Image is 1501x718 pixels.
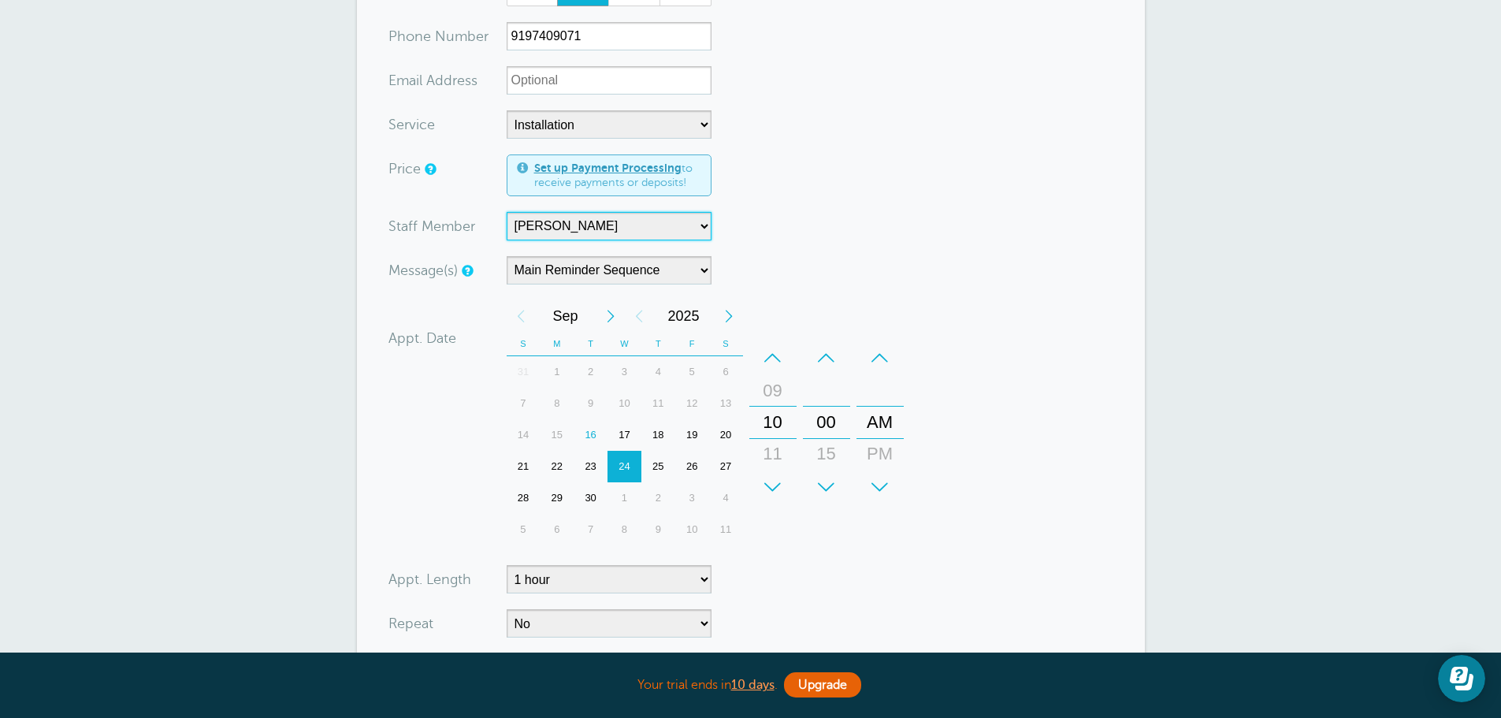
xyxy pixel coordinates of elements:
div: Sunday, September 14 [507,419,541,451]
div: Wednesday, September 24 [607,451,641,482]
div: Previous Month [507,300,535,332]
div: 12 [675,388,709,419]
div: Sunday, October 5 [507,514,541,545]
div: 09 [754,375,792,407]
div: 10 [607,388,641,419]
div: Wednesday, October 8 [607,514,641,545]
div: Sunday, September 7 [507,388,541,419]
div: Thursday, September 11 [641,388,675,419]
div: 31 [507,356,541,388]
div: Thursday, September 18 [641,419,675,451]
div: 26 [675,451,709,482]
div: 25 [641,451,675,482]
div: 30 [808,470,845,501]
div: Saturday, September 6 [709,356,743,388]
div: 11 [709,514,743,545]
label: Appt. Length [388,572,471,586]
label: Appt. Date [388,331,456,345]
div: PM [861,438,899,470]
div: Friday, October 10 [675,514,709,545]
div: 28 [507,482,541,514]
div: Monday, September 29 [540,482,574,514]
div: 00 [808,407,845,438]
div: Today, Tuesday, September 16 [574,419,607,451]
div: 10 [754,407,792,438]
div: Saturday, September 13 [709,388,743,419]
label: Repeat [388,616,433,631]
div: 22 [540,451,574,482]
div: 20 [709,419,743,451]
a: Simple templates and custom messages will use the reminder schedule set under Settings > Reminder... [462,266,471,276]
div: Sunday, September 21 [507,451,541,482]
div: Saturday, October 4 [709,482,743,514]
th: F [675,332,709,356]
div: 8 [540,388,574,419]
span: 2025 [653,300,715,332]
div: Saturday, September 27 [709,451,743,482]
div: Wednesday, October 1 [607,482,641,514]
div: 23 [574,451,607,482]
div: 18 [641,419,675,451]
div: Tuesday, September 23 [574,451,607,482]
span: to receive payments or deposits! [534,162,701,189]
div: Saturday, September 20 [709,419,743,451]
div: 7 [574,514,607,545]
div: 7 [507,388,541,419]
div: 11 [754,438,792,470]
label: Staff Member [388,219,475,233]
div: 19 [675,419,709,451]
div: Thursday, September 4 [641,356,675,388]
div: 30 [574,482,607,514]
div: Friday, September 12 [675,388,709,419]
a: An optional price for the appointment. If you set a price, you can include a payment link in your... [425,164,434,174]
a: Upgrade [784,672,861,698]
th: M [540,332,574,356]
span: Pho [388,29,414,43]
th: T [641,332,675,356]
div: 3 [675,482,709,514]
div: Saturday, October 11 [709,514,743,545]
div: ress [388,66,507,95]
div: 29 [540,482,574,514]
a: 10 days [731,678,775,692]
span: ne Nu [414,29,455,43]
div: 15 [540,419,574,451]
div: Monday, September 1 [540,356,574,388]
label: Service [388,117,435,132]
th: T [574,332,607,356]
th: S [507,332,541,356]
label: Message(s) [388,263,458,277]
div: 11 [641,388,675,419]
div: 6 [540,514,574,545]
div: 14 [507,419,541,451]
div: Your trial ends in . [357,668,1145,702]
div: Thursday, September 25 [641,451,675,482]
span: September [535,300,596,332]
div: 17 [607,419,641,451]
div: 9 [641,514,675,545]
div: Monday, September 22 [540,451,574,482]
div: 27 [709,451,743,482]
div: Monday, September 15 [540,419,574,451]
div: Tuesday, September 30 [574,482,607,514]
div: Hours [749,342,797,503]
span: il Add [416,73,452,87]
div: Next Month [596,300,625,332]
div: Tuesday, September 9 [574,388,607,419]
div: Wednesday, September 3 [607,356,641,388]
div: Monday, September 8 [540,388,574,419]
div: 3 [607,356,641,388]
div: Previous Year [625,300,653,332]
div: Friday, September 19 [675,419,709,451]
div: 13 [709,388,743,419]
div: 5 [507,514,541,545]
div: Wednesday, September 10 [607,388,641,419]
div: Sunday, August 31 [507,356,541,388]
div: Friday, October 3 [675,482,709,514]
div: 2 [574,356,607,388]
div: 4 [641,356,675,388]
div: AM [861,407,899,438]
input: Optional [507,66,711,95]
div: 4 [709,482,743,514]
